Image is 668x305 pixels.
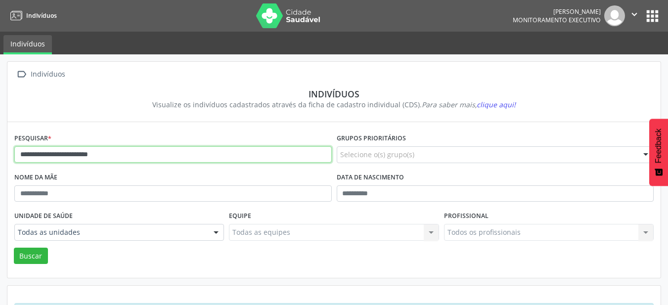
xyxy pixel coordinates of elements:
[18,227,204,237] span: Todas as unidades
[14,67,67,82] a:  Indivíduos
[14,209,73,224] label: Unidade de saúde
[337,131,406,146] label: Grupos prioritários
[337,170,404,185] label: Data de nascimento
[625,5,644,26] button: 
[29,67,67,82] div: Indivíduos
[422,100,516,109] i: Para saber mais,
[229,209,251,224] label: Equipe
[14,131,51,146] label: Pesquisar
[629,9,640,20] i: 
[340,149,414,160] span: Selecione o(s) grupo(s)
[26,11,57,20] span: Indivíduos
[644,7,661,25] button: apps
[444,209,489,224] label: Profissional
[477,100,516,109] span: clique aqui!
[21,88,647,99] div: Indivíduos
[14,67,29,82] i: 
[21,99,647,110] div: Visualize os indivíduos cadastrados através da ficha de cadastro individual (CDS).
[649,119,668,186] button: Feedback - Mostrar pesquisa
[7,7,57,24] a: Indivíduos
[654,129,663,163] span: Feedback
[3,35,52,54] a: Indivíduos
[513,7,601,16] div: [PERSON_NAME]
[604,5,625,26] img: img
[14,170,57,185] label: Nome da mãe
[14,248,48,264] button: Buscar
[513,16,601,24] span: Monitoramento Executivo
